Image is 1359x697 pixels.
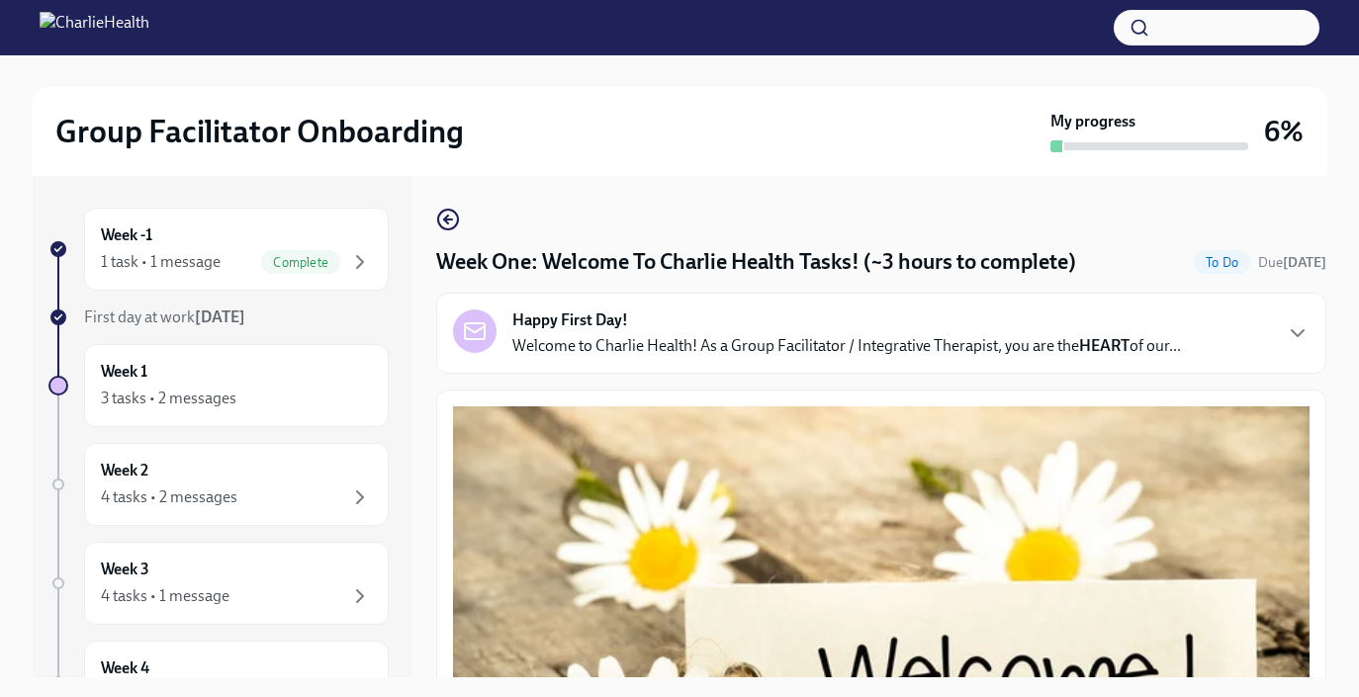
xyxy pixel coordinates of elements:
img: CharlieHealth [40,12,149,44]
div: 4 tasks • 1 message [101,585,229,607]
strong: Happy First Day! [512,309,628,331]
strong: [DATE] [195,307,245,326]
a: Week -11 task • 1 messageComplete [48,208,389,291]
a: Week 13 tasks • 2 messages [48,344,389,427]
div: 4 tasks • 2 messages [101,486,237,508]
span: Complete [261,255,340,270]
h6: Week 4 [101,657,149,679]
h2: Group Facilitator Onboarding [55,112,464,151]
h6: Week 1 [101,361,147,383]
strong: [DATE] [1283,254,1326,271]
h3: 6% [1264,114,1304,149]
a: First day at work[DATE] [48,306,389,328]
h6: Week 2 [101,460,148,481]
h4: Week One: Welcome To Charlie Health Tasks! (~3 hours to complete) [436,247,1076,277]
h6: Week -1 [101,224,152,246]
strong: My progress [1050,111,1135,132]
p: Welcome to Charlie Health! As a Group Facilitator / Integrative Therapist, you are the of our... [512,335,1181,357]
div: 1 task • 1 message [101,251,221,273]
span: September 29th, 2025 10:00 [1258,253,1326,272]
a: Week 24 tasks • 2 messages [48,443,389,526]
h6: Week 3 [101,559,149,580]
strong: HEART [1079,336,1130,355]
span: To Do [1194,255,1250,270]
a: Week 34 tasks • 1 message [48,542,389,625]
div: 3 tasks • 2 messages [101,388,236,409]
span: Due [1258,254,1326,271]
span: First day at work [84,307,245,326]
